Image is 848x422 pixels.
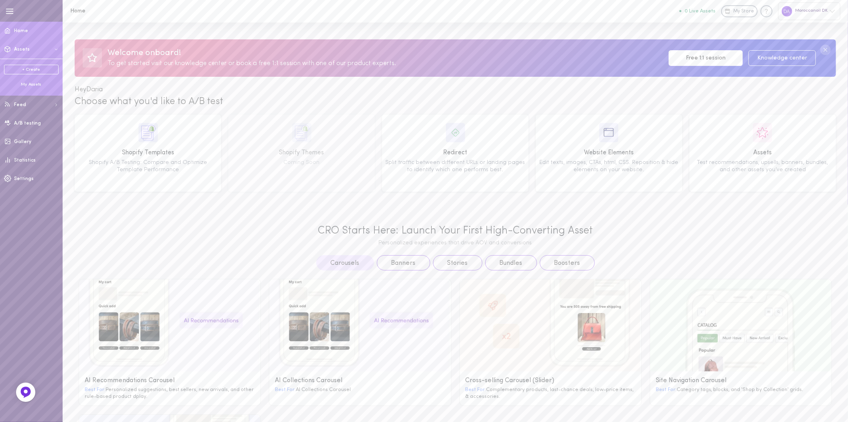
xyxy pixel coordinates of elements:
span: Best For: [85,387,106,392]
img: Feedback Button [20,386,32,398]
img: icon [753,123,772,142]
img: icon [292,123,311,142]
span: My Store [733,8,754,15]
img: icon [446,123,465,142]
img: icon [138,123,158,142]
span: Choose what you'd like to A/B test [75,97,223,107]
button: Carousels [316,255,374,270]
button: Stories [433,255,482,270]
div: Site Navigation Carousel [656,377,826,385]
div: Personalized suggestions, best sellers, new arrivals, and other rule-based product dplay. [85,386,255,400]
span: Hey Daria [75,86,103,93]
span: Assets [14,47,30,52]
span: Feed [14,102,26,107]
span: Best For: [275,387,296,392]
div: Assets [692,148,833,158]
span: Best For: [656,387,677,392]
span: Best For: [466,387,486,392]
div: Shopify A/B Testing: Compare and Optimize Template Performance [77,159,218,173]
a: + Create [4,65,59,74]
div: Split traffic between different URLs or landing pages to identify which one performs best. [385,159,526,173]
div: AI Collections Carousel [275,377,445,385]
button: 0 Live Assets [679,8,716,14]
div: Cross-selling Carousel (Slider) [466,377,636,385]
div: Coming Soon [231,159,372,166]
div: AI Recommendations Carousel [85,377,255,385]
a: 0 Live Assets [679,8,721,14]
div: Knowledge center [761,5,773,17]
a: Free 1:1 session [669,50,743,66]
span: A/B testing [14,121,41,126]
span: Statistics [14,158,36,163]
h1: Home [70,8,203,14]
div: To get started visit our knowledge center or book a free 1:1 session with one of our product expe... [108,59,663,69]
img: icon [599,123,618,142]
div: Moroccanoil DK [778,2,840,20]
div: My Assets [4,82,59,88]
div: Welcome onboard! [108,47,663,59]
button: Boosters [540,255,595,270]
div: Personalized experiences that drive AOV and conversions [79,240,832,247]
div: Edit texts, images, CTAs, html, CSS. Reposition & hide elements on your website. [539,159,679,173]
div: CRO Starts Here: Launch Your First High-Converting Asset [79,225,832,237]
div: Website Elements [539,148,679,158]
a: My Store [721,5,758,17]
div: Category tags, blocks, and 'Shop by Collection' grids. [656,386,826,393]
span: Home [14,29,28,33]
div: Shopify Themes [231,148,372,158]
span: Settings [14,176,34,181]
div: AI Collections Carousel [275,386,445,393]
div: Complementary products, last-chance deals, low-price items, & accessories. [466,386,636,400]
a: Knowledge center [748,50,816,66]
div: Test recommendations, upsells, banners, bundles, and other assets you’ve created [692,159,833,173]
button: Bundles [485,255,537,270]
span: Gallery [14,139,31,144]
button: Banners [377,255,430,270]
div: Shopify Templates [77,148,218,158]
div: Redirect [385,148,526,158]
